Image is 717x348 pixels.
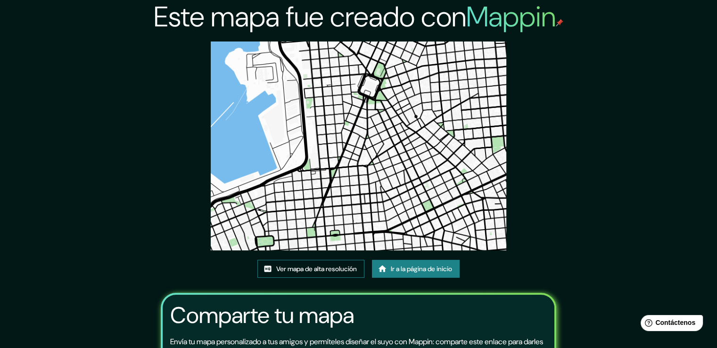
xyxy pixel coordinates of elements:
a: Ir a la página de inicio [372,260,460,278]
a: Ver mapa de alta resolución [257,260,364,278]
font: Ir a la página de inicio [391,265,452,273]
font: Ver mapa de alta resolución [276,265,357,273]
img: created-map [211,41,506,250]
font: Comparte tu mapa [170,300,354,330]
iframe: Lanzador de widgets de ayuda [633,311,707,338]
img: pin de mapeo [556,19,563,26]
